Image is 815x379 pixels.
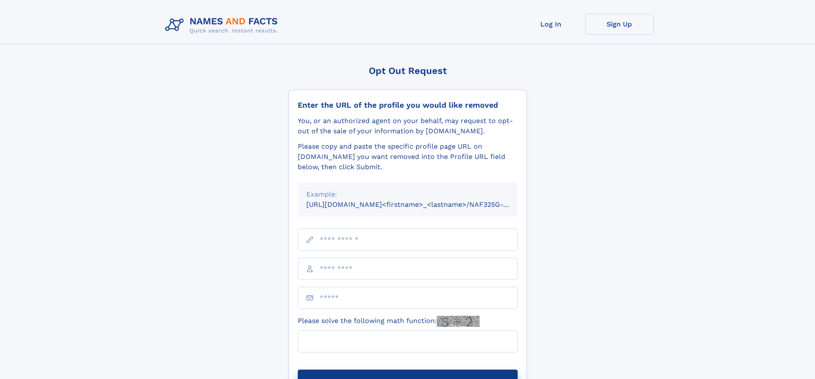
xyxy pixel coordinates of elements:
[298,141,518,172] div: Please copy and paste the specific profile page URL on [DOMAIN_NAME] you want removed into the Pr...
[306,200,534,209] small: [URL][DOMAIN_NAME]<firstname>_<lastname>/NAF325G-xxxxxxxx
[298,316,480,327] label: Please solve the following math function:
[306,189,509,200] div: Example:
[289,65,527,76] div: Opt Out Request
[585,14,654,35] a: Sign Up
[517,14,585,35] a: Log In
[162,14,285,37] img: Logo Names and Facts
[298,116,518,136] div: You, or an authorized agent on your behalf, may request to opt-out of the sale of your informatio...
[298,100,518,110] div: Enter the URL of the profile you would like removed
